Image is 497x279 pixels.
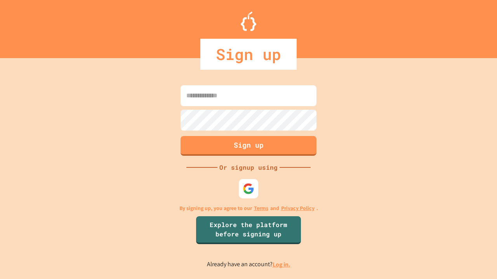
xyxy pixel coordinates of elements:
[196,216,301,244] a: Explore the platform before signing up
[241,12,256,31] img: Logo.svg
[179,204,318,212] p: By signing up, you agree to our and .
[181,136,316,156] button: Sign up
[273,260,290,269] a: Log in.
[207,260,290,269] p: Already have an account?
[243,183,254,195] img: google-icon.svg
[281,204,315,212] a: Privacy Policy
[254,204,268,212] a: Terms
[200,39,297,70] div: Sign up
[217,163,280,172] div: Or signup using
